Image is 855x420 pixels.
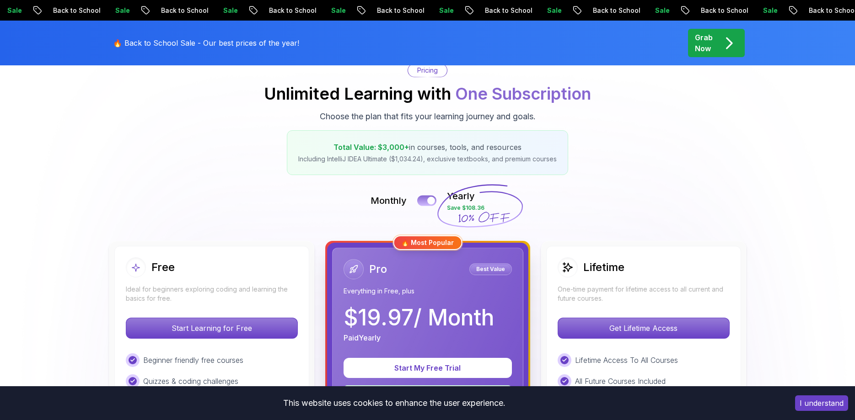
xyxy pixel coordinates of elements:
p: Everything in Free, plus [344,287,512,296]
div: This website uses cookies to enhance the user experience. [7,393,781,413]
p: Start My Free Trial [355,362,501,373]
p: Ideal for beginners exploring coding and learning the basics for free. [126,285,298,303]
p: Back to School [667,6,729,15]
p: Sale [621,6,650,15]
p: Start Learning for Free [126,318,297,338]
h2: Free [151,260,175,275]
p: Monthly [371,194,407,207]
p: Sale [729,6,758,15]
p: Beginner friendly free courses [143,355,243,366]
p: Choose the plan that fits your learning journey and goals. [320,110,536,123]
a: Start My Free Trial [344,363,512,372]
p: Back to School [774,6,837,15]
p: Back to School [451,6,513,15]
p: Sale [405,6,434,15]
p: Sale [189,6,218,15]
p: Paid Yearly [344,332,381,343]
p: Sale [81,6,110,15]
p: 🔥 Back to School Sale - Our best prices of the year! [113,37,299,48]
button: Start My Free Trial [344,358,512,378]
p: Back to School [343,6,405,15]
h2: Pro [369,262,387,276]
button: Get Lifetime Access [558,318,730,339]
p: Get Lifetime Access [558,318,729,338]
p: Quizzes & coding challenges [143,376,238,387]
h2: Lifetime [583,260,624,275]
p: Back to School [127,6,189,15]
p: Back to School [19,6,81,15]
span: One Subscription [455,84,591,104]
p: Best Value [471,265,511,274]
h2: Unlimited Learning with [264,85,591,103]
p: Sale [297,6,326,15]
p: $ 19.97 / Month [344,307,494,329]
p: Lifetime Access To All Courses [575,355,678,366]
p: in courses, tools, and resources [298,142,557,153]
p: Including IntelliJ IDEA Ultimate ($1,034.24), exclusive textbooks, and premium courses [298,154,557,164]
p: Grab Now [695,32,713,54]
button: Start Learning for Free [126,318,298,339]
p: All Future Courses Included [575,376,666,387]
p: Pricing [417,66,438,75]
a: Start Learning for Free [126,324,298,333]
p: One-time payment for lifetime access to all current and future courses. [558,285,730,303]
span: Total Value: $3,000+ [333,143,409,152]
button: Accept cookies [795,395,848,411]
p: Back to School [559,6,621,15]
p: Back to School [235,6,297,15]
p: Sale [513,6,542,15]
a: Get Lifetime Access [558,324,730,333]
